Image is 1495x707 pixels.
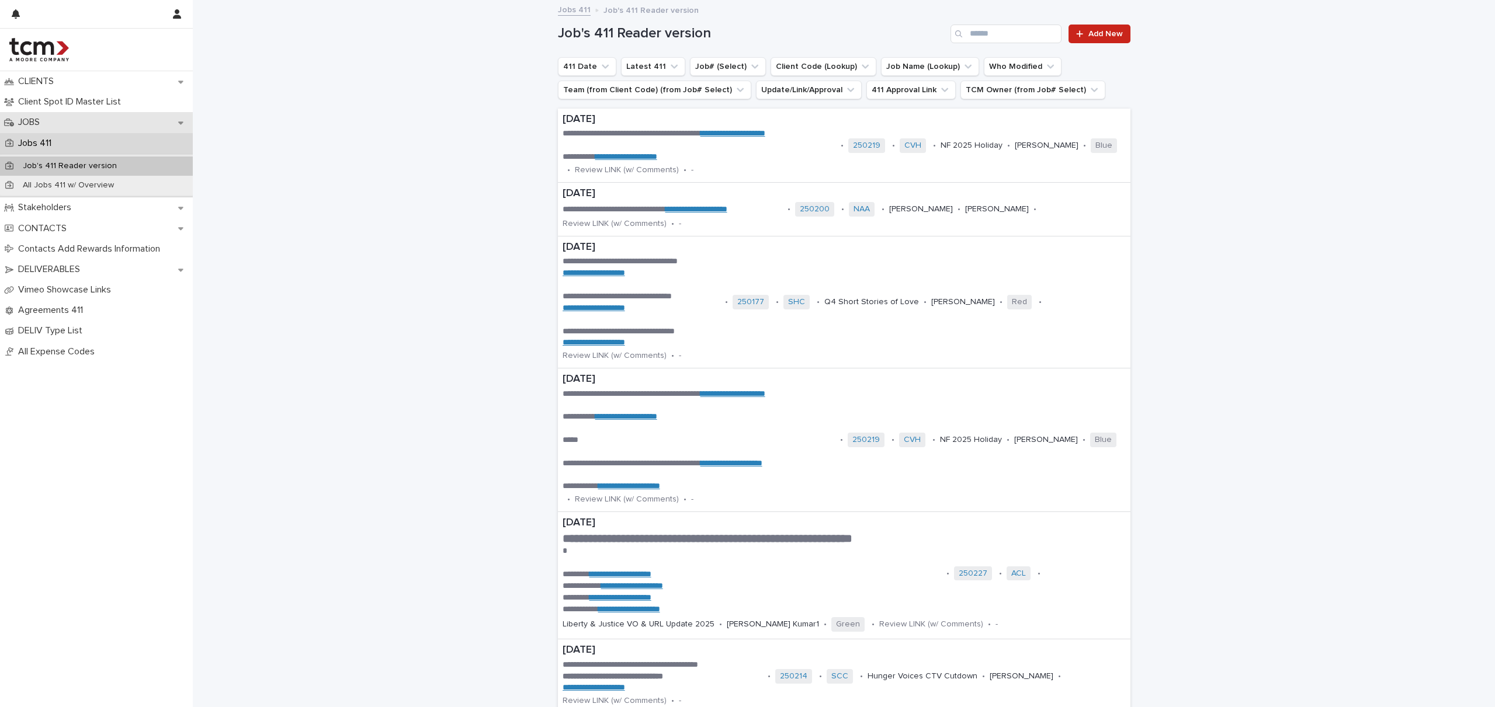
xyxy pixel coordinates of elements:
[819,671,822,681] p: •
[1039,297,1042,307] p: •
[671,351,674,361] p: •
[800,204,830,214] a: 250200
[881,57,979,76] button: Job Name (Lookup)
[1069,25,1130,43] a: Add New
[671,219,674,229] p: •
[951,25,1062,43] div: Search
[824,619,827,629] p: •
[841,141,844,151] p: •
[671,696,674,706] p: •
[933,141,936,151] p: •
[852,435,880,445] a: 250219
[13,138,61,149] p: Jobs 411
[13,180,123,190] p: All Jobs 411 w/ Overview
[558,2,591,16] a: Jobs 411
[719,619,722,629] p: •
[563,219,667,229] p: Review LINK (w/ Comments)
[854,204,870,214] a: NAA
[575,165,679,175] p: Review LINK (w/ Comments)
[679,696,681,706] p: -
[567,494,570,504] p: •
[768,671,771,681] p: •
[889,204,953,214] p: [PERSON_NAME]
[958,204,960,214] p: •
[9,38,69,61] img: 4hMmSqQkux38exxPVZHQ
[982,671,985,681] p: •
[13,117,49,128] p: JOBS
[892,141,895,151] p: •
[563,644,1126,657] p: [DATE]
[563,373,1126,386] p: [DATE]
[621,57,685,76] button: Latest 411
[788,297,805,307] a: SHC
[853,141,880,151] a: 250219
[725,297,728,307] p: •
[932,435,935,445] p: •
[924,297,927,307] p: •
[860,671,863,681] p: •
[563,517,1126,530] p: [DATE]
[563,113,1126,126] p: [DATE]
[13,284,120,295] p: Vimeo Showcase Links
[1007,295,1032,309] span: Red
[990,671,1053,681] p: [PERSON_NAME]
[960,81,1105,99] button: TCM Owner (from Job# Select)
[563,351,667,361] p: Review LINK (w/ Comments)
[831,671,848,681] a: SCC
[1011,569,1026,579] a: ACL
[1000,297,1003,307] p: •
[1033,204,1036,214] p: •
[563,187,1126,200] p: [DATE]
[817,297,820,307] p: •
[567,165,570,175] p: •
[892,435,894,445] p: •
[1038,569,1040,579] p: •
[691,494,693,504] p: -
[13,76,63,87] p: CLIENTS
[13,161,126,171] p: Job's 411 Reader version
[940,435,1002,445] p: NF 2025 Holiday
[563,619,714,629] p: Liberty & Justice VO & URL Update 2025
[558,25,946,42] h1: Job's 411 Reader version
[558,57,616,76] button: 411 Date
[1007,435,1010,445] p: •
[965,204,1029,214] p: [PERSON_NAME]
[684,494,686,504] p: •
[558,81,751,99] button: Team (from Client Code) (from Job# Select)
[13,325,92,336] p: DELIV Type List
[984,57,1062,76] button: Who Modified
[868,671,977,681] p: Hunger Voices CTV Cutdown
[13,223,76,234] p: CONTACTS
[931,297,995,307] p: [PERSON_NAME]
[879,619,983,629] p: Review LINK (w/ Comments)
[872,619,875,629] p: •
[13,264,89,275] p: DELIVERABLES
[988,619,991,629] p: •
[882,204,884,214] p: •
[13,346,104,357] p: All Expense Codes
[563,241,1126,254] p: [DATE]
[1083,435,1085,445] p: •
[684,165,686,175] p: •
[1091,138,1117,153] span: Blue
[841,204,844,214] p: •
[959,569,987,579] a: 250227
[13,305,92,316] p: Agreements 411
[13,202,81,213] p: Stakeholders
[1088,30,1123,38] span: Add New
[1058,671,1061,681] p: •
[1014,435,1078,445] p: [PERSON_NAME]
[690,57,766,76] button: Job# (Select)
[691,165,693,175] p: -
[603,3,699,16] p: Job's 411 Reader version
[866,81,956,99] button: 411 Approval Link
[737,297,764,307] a: 250177
[1015,141,1078,151] p: [PERSON_NAME]
[831,617,865,632] span: Green
[904,435,921,445] a: CVH
[679,219,681,229] p: -
[780,671,807,681] a: 250214
[941,141,1003,151] p: NF 2025 Holiday
[788,204,790,214] p: •
[840,435,843,445] p: •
